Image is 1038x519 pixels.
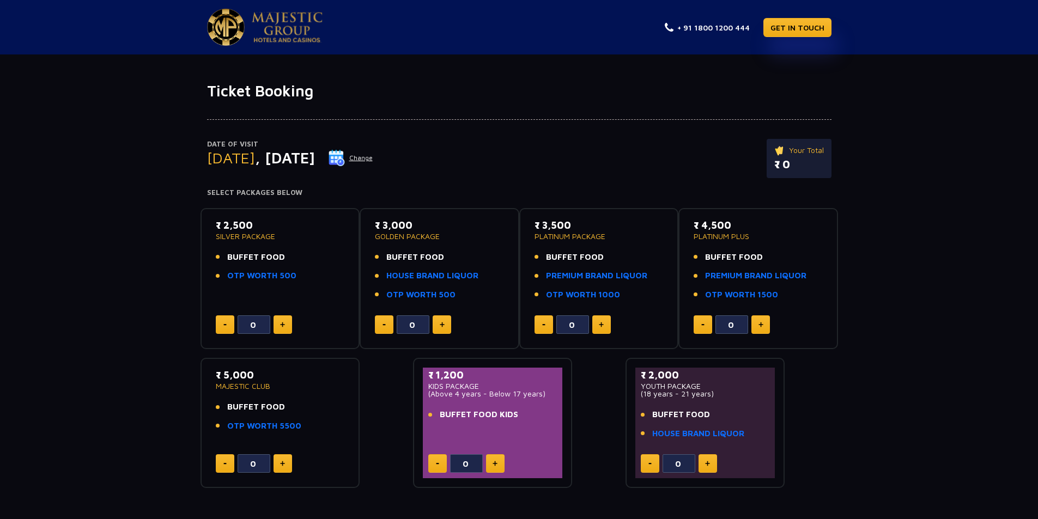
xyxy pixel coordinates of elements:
p: ₹ 4,500 [694,218,823,233]
p: Date of Visit [207,139,373,150]
p: ₹ 2,500 [216,218,345,233]
img: minus [223,324,227,326]
p: YOUTH PACKAGE [641,382,770,390]
img: Majestic Pride [252,12,323,42]
img: plus [493,461,497,466]
a: OTP WORTH 500 [386,289,456,301]
p: SILVER PACKAGE [216,233,345,240]
span: BUFFET FOOD [652,408,710,421]
span: BUFFET FOOD [227,251,285,264]
p: ₹ 5,000 [216,368,345,382]
a: OTP WORTH 1000 [546,289,620,301]
a: GET IN TOUCH [763,18,831,37]
p: KIDS PACKAGE [428,382,557,390]
span: BUFFET FOOD [705,251,763,264]
span: BUFFET FOOD [386,251,444,264]
a: OTP WORTH 1500 [705,289,778,301]
span: , [DATE] [255,149,315,167]
a: PREMIUM BRAND LIQUOR [546,270,647,282]
a: PREMIUM BRAND LIQUOR [705,270,806,282]
p: ₹ 0 [774,156,824,173]
img: plus [705,461,710,466]
img: minus [223,463,227,465]
p: MAJESTIC CLUB [216,382,345,390]
p: ₹ 2,000 [641,368,770,382]
button: Change [328,149,373,167]
a: OTP WORTH 5500 [227,420,301,432]
span: BUFFET FOOD [546,251,604,264]
img: minus [436,463,439,465]
img: minus [542,324,545,326]
img: Majestic Pride [207,9,245,46]
span: [DATE] [207,149,255,167]
img: plus [440,322,445,327]
span: BUFFET FOOD [227,401,285,413]
a: HOUSE BRAND LIQUOR [386,270,478,282]
a: + 91 1800 1200 444 [665,22,750,33]
p: ₹ 3,000 [375,218,504,233]
p: GOLDEN PACKAGE [375,233,504,240]
p: ₹ 3,500 [535,218,664,233]
p: PLATINUM PACKAGE [535,233,664,240]
a: OTP WORTH 500 [227,270,296,282]
img: ticket [774,144,786,156]
img: minus [701,324,705,326]
img: plus [280,322,285,327]
img: plus [758,322,763,327]
h1: Ticket Booking [207,82,831,100]
p: (18 years - 21 years) [641,390,770,398]
a: HOUSE BRAND LIQUOR [652,428,744,440]
img: plus [599,322,604,327]
p: Your Total [774,144,824,156]
p: (Above 4 years - Below 17 years) [428,390,557,398]
img: plus [280,461,285,466]
img: minus [648,463,652,465]
p: PLATINUM PLUS [694,233,823,240]
p: ₹ 1,200 [428,368,557,382]
h4: Select Packages Below [207,188,831,197]
span: BUFFET FOOD KIDS [440,408,518,421]
img: minus [383,324,386,326]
